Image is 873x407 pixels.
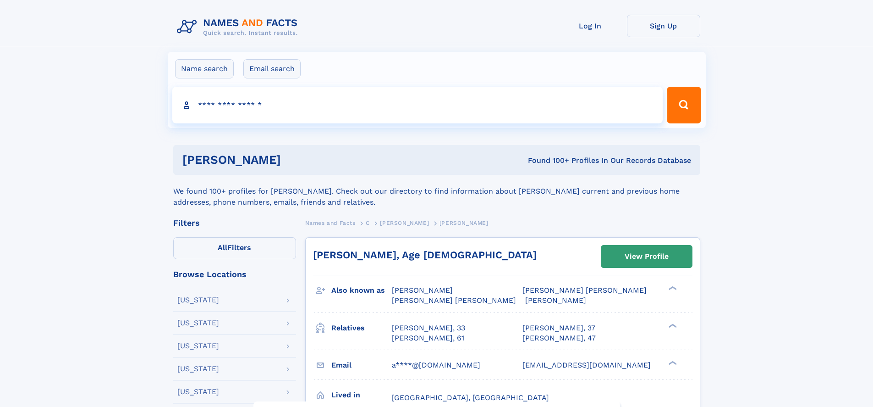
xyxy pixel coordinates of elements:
div: [US_STATE] [177,319,219,327]
input: search input [172,87,663,123]
span: [PERSON_NAME] [439,220,489,226]
span: [PERSON_NAME] [PERSON_NAME] [522,286,647,295]
img: Logo Names and Facts [173,15,305,39]
label: Name search [175,59,234,78]
div: [US_STATE] [177,296,219,304]
div: ❯ [666,285,677,291]
h3: Relatives [331,320,392,336]
a: Log In [554,15,627,37]
span: [PERSON_NAME] [525,296,586,305]
a: Sign Up [627,15,700,37]
h3: Email [331,357,392,373]
span: All [218,243,227,252]
a: [PERSON_NAME], 61 [392,333,464,343]
a: C [366,217,370,229]
div: [US_STATE] [177,388,219,396]
div: Filters [173,219,296,227]
div: [US_STATE] [177,365,219,373]
div: [US_STATE] [177,342,219,350]
a: Names and Facts [305,217,356,229]
label: Email search [243,59,301,78]
a: [PERSON_NAME], Age [DEMOGRAPHIC_DATA] [313,249,537,261]
h3: Lived in [331,387,392,403]
a: [PERSON_NAME], 47 [522,333,596,343]
h1: [PERSON_NAME] [182,154,405,166]
span: [PERSON_NAME] [392,286,453,295]
button: Search Button [667,87,701,123]
span: [PERSON_NAME] [380,220,429,226]
div: Browse Locations [173,270,296,279]
label: Filters [173,237,296,259]
a: View Profile [601,245,692,268]
span: [EMAIL_ADDRESS][DOMAIN_NAME] [522,361,651,369]
a: [PERSON_NAME] [380,217,429,229]
div: ❯ [666,360,677,366]
div: View Profile [625,246,669,267]
span: [GEOGRAPHIC_DATA], [GEOGRAPHIC_DATA] [392,393,549,402]
div: We found 100+ profiles for [PERSON_NAME]. Check out our directory to find information about [PERS... [173,175,700,208]
div: ❯ [666,323,677,329]
h3: Also known as [331,283,392,298]
span: [PERSON_NAME] [PERSON_NAME] [392,296,516,305]
div: Found 100+ Profiles In Our Records Database [404,156,691,166]
span: C [366,220,370,226]
a: [PERSON_NAME], 33 [392,323,465,333]
a: [PERSON_NAME], 37 [522,323,595,333]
